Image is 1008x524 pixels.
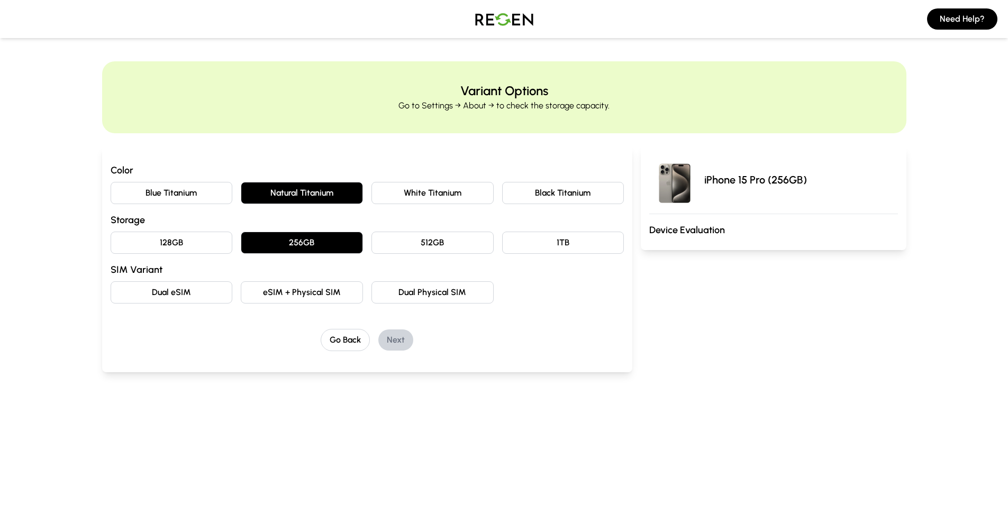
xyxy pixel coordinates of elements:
[460,82,548,99] h2: Variant Options
[111,213,624,227] h3: Storage
[649,223,897,237] h3: Device Evaluation
[241,281,363,304] button: eSIM + Physical SIM
[371,281,494,304] button: Dual Physical SIM
[371,232,494,254] button: 512GB
[111,163,624,178] h3: Color
[649,154,700,205] img: iPhone 15 Pro
[111,281,233,304] button: Dual eSIM
[241,232,363,254] button: 256GB
[241,182,363,204] button: Natural Titanium
[502,232,624,254] button: 1TB
[704,172,807,187] p: iPhone 15 Pro (256GB)
[927,8,997,30] button: Need Help?
[467,4,541,34] img: Logo
[111,232,233,254] button: 128GB
[111,262,624,277] h3: SIM Variant
[398,99,610,112] p: Go to Settings → About → to check the storage capacity.
[111,182,233,204] button: Blue Titanium
[371,182,494,204] button: White Titanium
[502,182,624,204] button: Black Titanium
[378,329,413,351] button: Next
[321,329,370,351] button: Go Back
